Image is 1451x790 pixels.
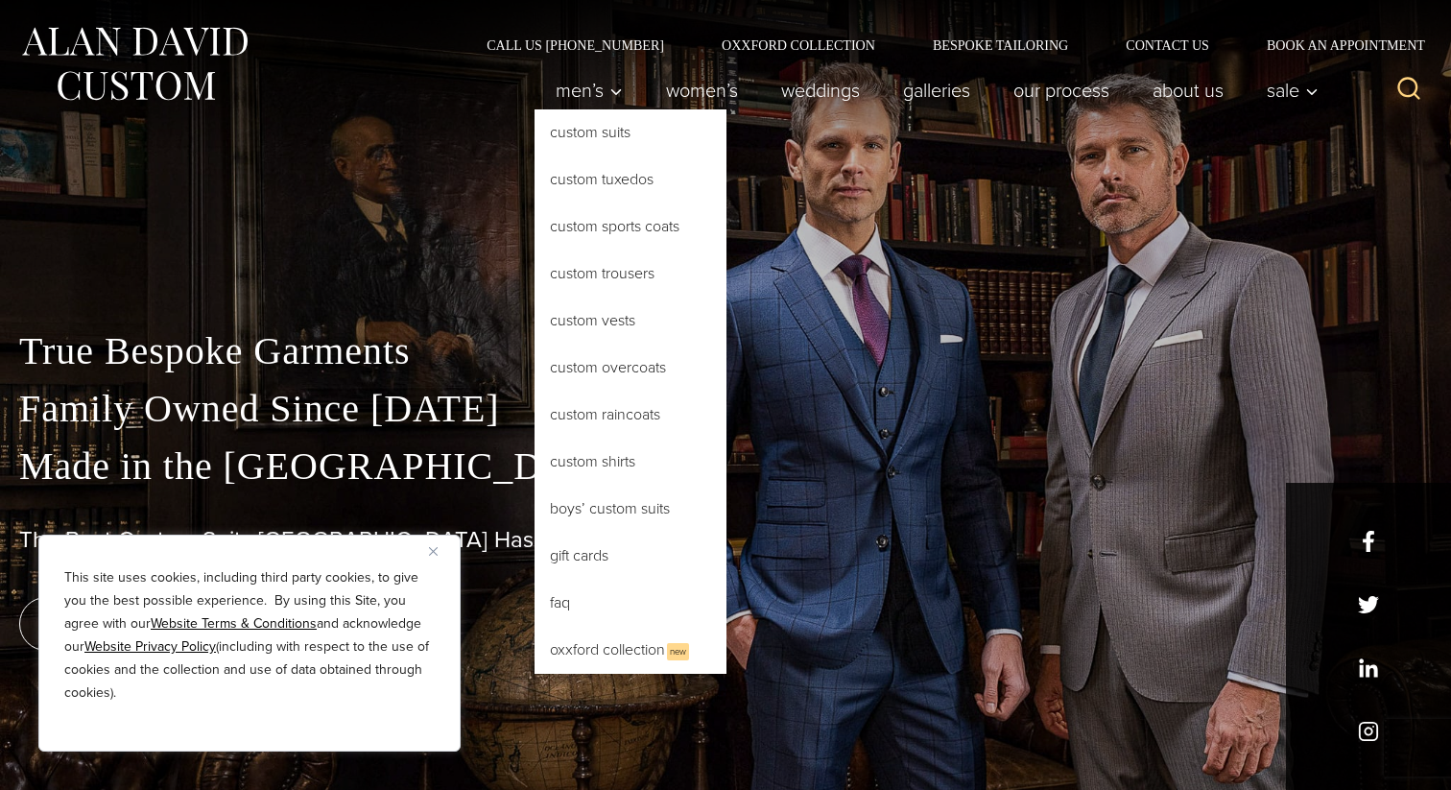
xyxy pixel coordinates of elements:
[667,643,689,660] span: New
[151,613,317,634] a: Website Terms & Conditions
[19,526,1432,554] h1: The Best Custom Suits [GEOGRAPHIC_DATA] Has to Offer
[535,109,726,156] a: Custom Suits
[429,539,452,563] button: Close
[535,71,1329,109] nav: Primary Navigation
[535,251,726,297] a: Custom Trousers
[535,345,726,391] a: Custom Overcoats
[1386,67,1432,113] button: View Search Form
[19,323,1432,495] p: True Bespoke Garments Family Owned Since [DATE] Made in the [GEOGRAPHIC_DATA]
[64,566,435,705] p: This site uses cookies, including third party cookies, to give you the best possible experience. ...
[1131,71,1246,109] a: About Us
[882,71,992,109] a: Galleries
[535,203,726,250] a: Custom Sports Coats
[535,533,726,579] a: Gift Cards
[760,71,882,109] a: weddings
[556,81,623,100] span: Men’s
[19,597,288,651] a: book an appointment
[535,580,726,626] a: FAQ
[904,38,1097,52] a: Bespoke Tailoring
[535,298,726,344] a: Custom Vests
[429,547,438,556] img: Close
[535,156,726,203] a: Custom Tuxedos
[84,636,216,657] a: Website Privacy Policy
[1238,38,1432,52] a: Book an Appointment
[535,392,726,438] a: Custom Raincoats
[458,38,1432,52] nav: Secondary Navigation
[535,486,726,532] a: Boys’ Custom Suits
[535,627,726,674] a: Oxxford CollectionNew
[645,71,760,109] a: Women’s
[535,439,726,485] a: Custom Shirts
[19,21,250,107] img: Alan David Custom
[1267,81,1319,100] span: Sale
[992,71,1131,109] a: Our Process
[1097,38,1238,52] a: Contact Us
[693,38,904,52] a: Oxxford Collection
[458,38,693,52] a: Call Us [PHONE_NUMBER]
